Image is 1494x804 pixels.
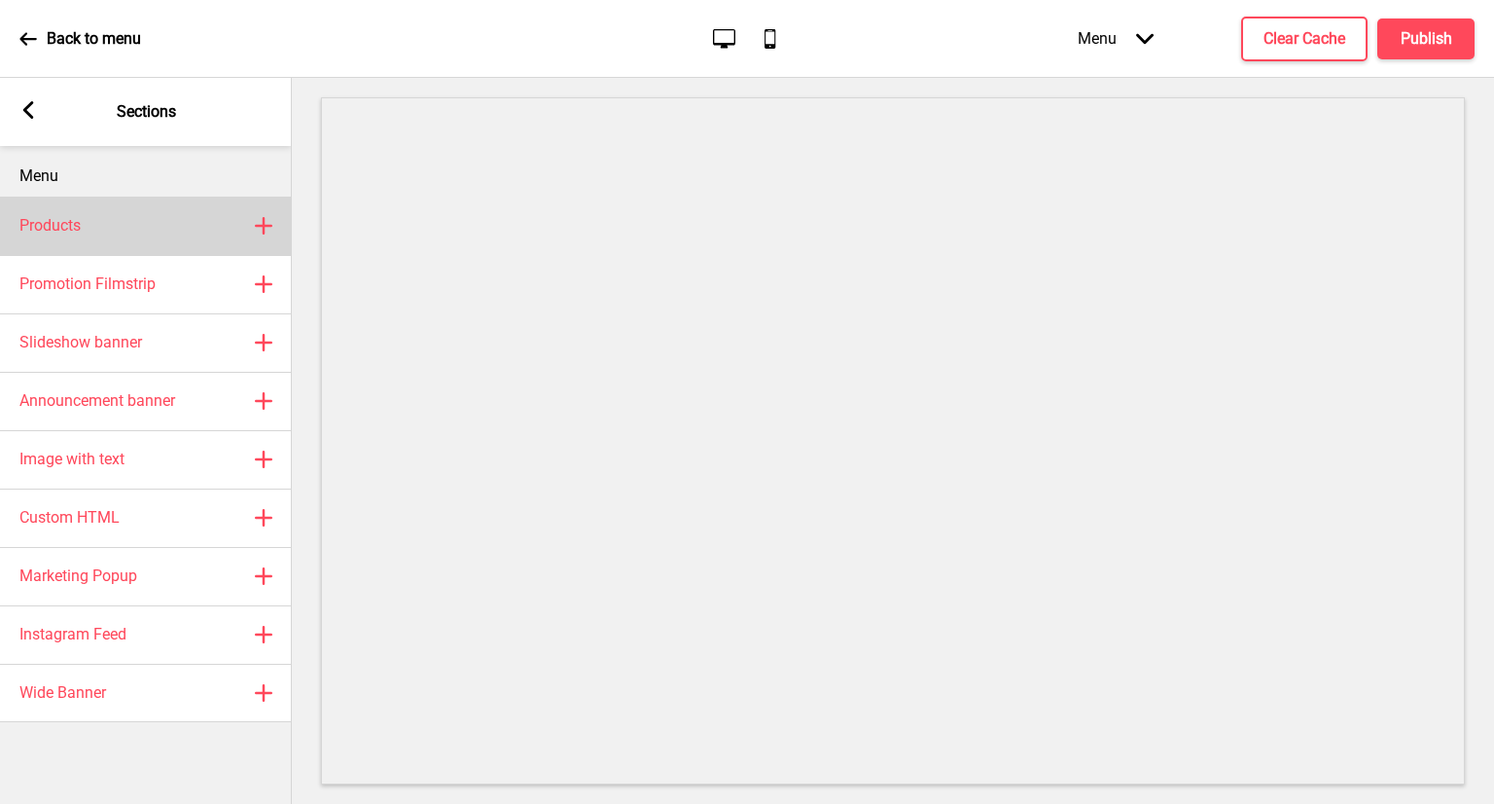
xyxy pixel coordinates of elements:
[19,215,81,237] h4: Products
[19,507,120,529] h4: Custom HTML
[19,390,175,412] h4: Announcement banner
[19,624,126,645] h4: Instagram Feed
[1241,17,1368,61] button: Clear Cache
[19,566,137,587] h4: Marketing Popup
[47,28,141,50] p: Back to menu
[19,274,156,295] h4: Promotion Filmstrip
[117,101,176,123] p: Sections
[19,682,106,704] h4: Wide Banner
[19,165,272,187] p: Menu
[19,332,142,353] h4: Slideshow banner
[1058,10,1173,67] div: Menu
[19,13,141,65] a: Back to menu
[1263,28,1345,50] h4: Clear Cache
[19,449,124,470] h4: Image with text
[1401,28,1452,50] h4: Publish
[1377,18,1475,59] button: Publish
